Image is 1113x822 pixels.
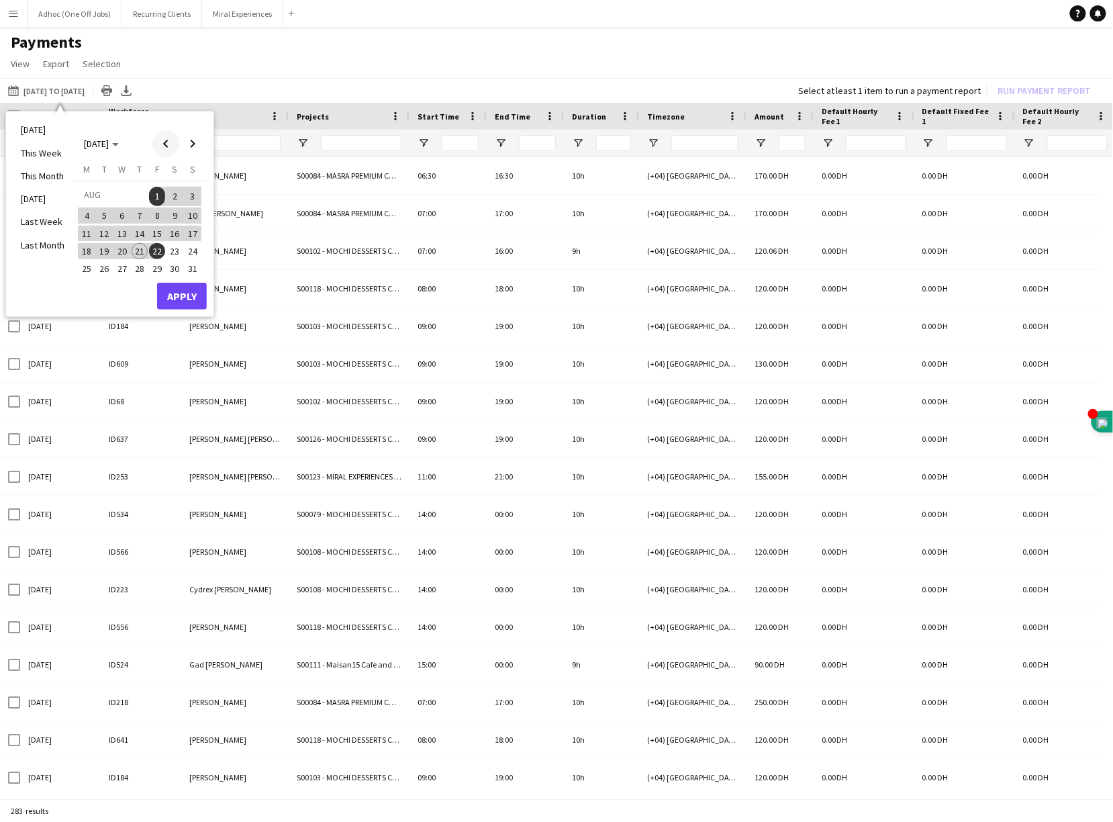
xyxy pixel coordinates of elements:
div: 0.00 DH [914,571,1015,608]
button: 17-08-2025 [184,224,201,242]
button: Open Filter Menu [922,137,934,149]
input: Start Time Filter Input [442,135,479,151]
div: 07:00 [409,684,487,721]
span: S00079 - MOCHI DESSERTS CATERING SERVICES L.L.C [297,509,472,519]
div: [DATE] [20,420,101,457]
div: 10h [564,608,639,645]
div: 0.00 DH [914,608,1015,645]
span: Default Hourly Fee 1 [822,106,890,126]
div: 10h [564,270,639,307]
span: Amount [755,111,784,122]
div: (+04) [GEOGRAPHIC_DATA] [639,232,746,269]
div: 0.00 DH [814,759,914,796]
li: [DATE] [13,187,72,210]
div: 0.00 DH [914,345,1015,382]
div: (+04) [GEOGRAPHIC_DATA] [639,420,746,457]
div: ID641 [101,721,181,758]
div: [DATE] [20,759,101,796]
div: (+04) [GEOGRAPHIC_DATA] [639,608,746,645]
div: ID184 [101,759,181,796]
div: 10h [564,533,639,570]
span: T [137,163,142,175]
button: 12-08-2025 [95,224,113,242]
span: 24 [185,243,201,259]
span: S00103 - MOCHI DESSERTS CATERING SERVICES L.L.C [297,359,472,369]
div: 06:30 [409,157,487,194]
div: 09:00 [409,308,487,345]
button: 08-08-2025 [148,207,166,224]
div: ID637 [101,420,181,457]
button: 13-08-2025 [113,224,131,242]
span: S [190,163,195,175]
div: 10h [564,308,639,345]
span: 7 [132,208,148,224]
div: (+04) [GEOGRAPHIC_DATA] [639,721,746,758]
div: 11:00 [409,458,487,495]
span: 13 [114,226,130,242]
div: 0.00 DH [914,308,1015,345]
span: 3 [185,187,201,205]
span: Duration [572,111,606,122]
button: 27-08-2025 [113,260,131,277]
button: Open Filter Menu [297,137,309,149]
div: 08:00 [409,721,487,758]
div: 10h [564,383,639,420]
div: ID184 [101,308,181,345]
span: 170.00 DH [755,171,789,181]
span: 31 [185,261,201,277]
span: Default Hourly Fee 2 [1023,106,1092,126]
button: 11-08-2025 [78,224,95,242]
button: 07-08-2025 [131,207,148,224]
span: S00126 - MOCHI DESSERTS CATERING SERVICES L.L.C [297,434,472,444]
div: 19:00 [487,759,564,796]
div: (+04) [GEOGRAPHIC_DATA] [639,270,746,307]
span: 2 [167,187,183,205]
div: 0.00 DH [814,533,914,570]
div: 0.00 DH [814,345,914,382]
span: [PERSON_NAME] [PERSON_NAME] [189,434,305,444]
button: Choose month and year [79,132,124,156]
div: ID534 [101,496,181,533]
span: 17 [185,226,201,242]
span: [PERSON_NAME] [189,321,246,331]
div: ID68 [101,383,181,420]
div: (+04) [GEOGRAPHIC_DATA] [639,759,746,796]
input: Default Hourly Fee 2 Filter Input [1047,135,1108,151]
button: 31-08-2025 [184,260,201,277]
div: 0.00 DH [814,496,914,533]
div: 09:00 [409,420,487,457]
span: 26 [97,261,113,277]
li: [DATE] [13,118,72,141]
span: [PERSON_NAME] [189,171,246,181]
span: 27 [114,261,130,277]
button: 01-08-2025 [148,186,166,207]
div: ID218 [101,684,181,721]
span: 120.00 DH [755,434,789,444]
span: [PERSON_NAME] [189,283,246,293]
div: 0.00 DH [914,420,1015,457]
div: 09:00 [409,345,487,382]
span: [PERSON_NAME] [189,509,246,519]
div: (+04) [GEOGRAPHIC_DATA] [639,458,746,495]
div: 07:00 [409,232,487,269]
span: 155.00 DH [755,471,789,482]
button: Miral Experiences [202,1,283,27]
span: 8 [149,208,165,224]
a: View [5,55,35,73]
span: 120.00 DH [755,396,789,406]
div: 0.00 DH [914,157,1015,194]
div: 10h [564,458,639,495]
span: 15 [149,226,165,242]
button: 02-08-2025 [166,186,183,207]
span: S00103 - MOCHI DESSERTS CATERING SERVICES L.L.C [297,321,472,331]
div: 9h [564,232,639,269]
div: 10h [564,420,639,457]
button: [DATE] to [DATE] [5,83,87,99]
button: 30-08-2025 [166,260,183,277]
div: 17:00 [487,684,564,721]
div: (+04) [GEOGRAPHIC_DATA] [639,195,746,232]
span: S [173,163,178,175]
div: ID566 [101,533,181,570]
span: 120.06 DH [755,246,789,256]
span: 120.00 DH [755,321,789,331]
